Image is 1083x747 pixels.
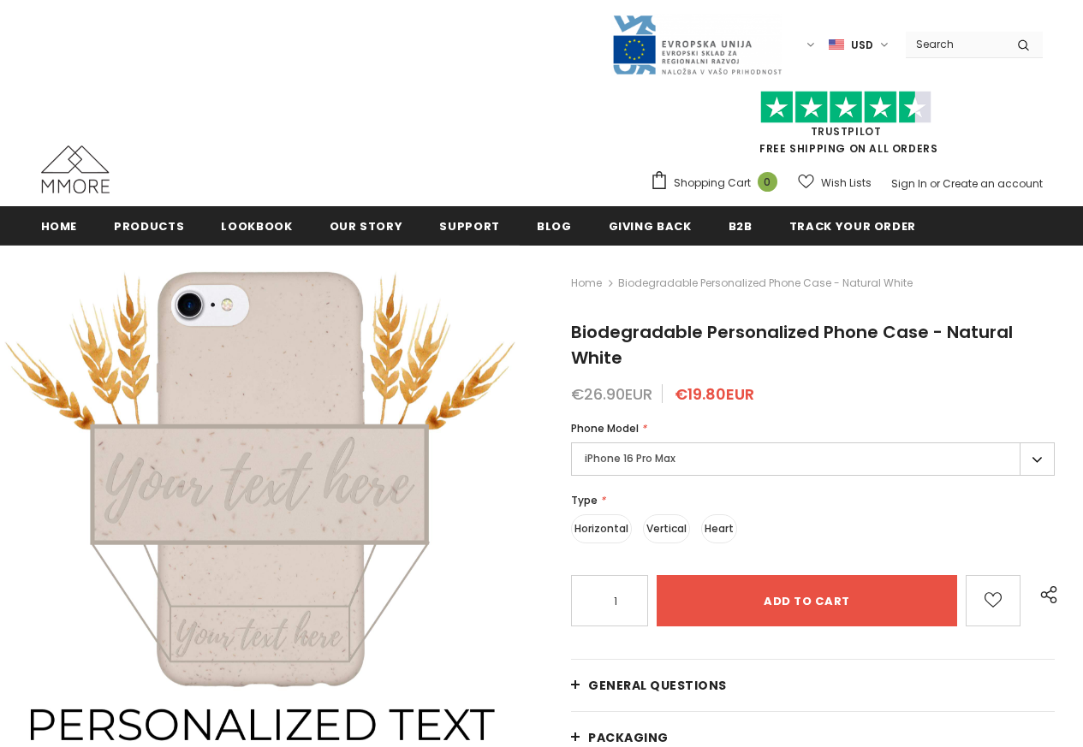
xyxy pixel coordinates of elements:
span: Home [41,218,78,234]
span: Giving back [609,218,692,234]
span: B2B [729,218,753,234]
a: Products [114,206,184,245]
a: Sign In [891,176,927,191]
input: Add to cart [657,575,957,626]
a: Trustpilot [811,124,882,139]
a: Blog [537,206,572,245]
a: General Questions [571,660,1055,711]
label: iPhone 16 Pro Max [571,442,1055,476]
input: Search Site [906,32,1004,56]
a: Home [41,206,78,245]
span: Type [571,493,598,507]
img: USD [829,38,844,52]
a: Wish Lists [798,168,872,198]
span: USD [851,37,873,54]
span: Wish Lists [821,175,872,192]
span: Products [114,218,184,234]
span: Phone Model [571,421,639,436]
img: MMORE Cases [41,145,110,193]
a: Javni Razpis [611,37,782,51]
span: Our Story [330,218,403,234]
img: Javni Razpis [611,14,782,76]
img: Trust Pilot Stars [760,91,931,124]
a: Shopping Cart 0 [650,170,786,196]
span: or [930,176,940,191]
span: €26.90EUR [571,383,652,405]
span: €19.80EUR [675,383,754,405]
a: Giving back [609,206,692,245]
span: FREE SHIPPING ON ALL ORDERS [650,98,1043,156]
span: Biodegradable Personalized Phone Case - Natural White [618,273,913,293]
span: Blog [537,218,572,234]
span: support [439,218,500,234]
span: Lookbook [221,218,292,234]
a: Create an account [943,176,1043,191]
span: 0 [758,172,777,192]
a: Home [571,273,602,293]
a: Our Story [330,206,403,245]
span: Biodegradable Personalized Phone Case - Natural White [571,320,1013,370]
span: PACKAGING [588,729,669,746]
span: Track your order [789,218,916,234]
label: Heart [701,514,737,543]
span: General Questions [588,677,727,694]
label: Vertical [643,514,690,543]
label: Horizontal [571,514,632,543]
span: Shopping Cart [674,175,751,192]
a: Lookbook [221,206,292,245]
a: support [439,206,500,245]
a: Track your order [789,206,916,245]
a: B2B [729,206,753,245]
